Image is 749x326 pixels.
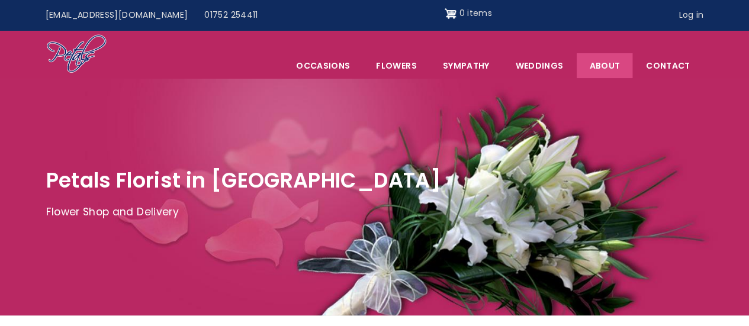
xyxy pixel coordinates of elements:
a: Flowers [364,53,429,78]
a: About [577,53,632,78]
a: Sympathy [430,53,502,78]
img: Shopping cart [445,4,457,23]
a: [EMAIL_ADDRESS][DOMAIN_NAME] [37,4,197,27]
a: 01752 254411 [196,4,266,27]
a: Log in [670,4,712,27]
span: Occasions [284,53,362,78]
img: Home [46,34,107,75]
span: Weddings [503,53,576,78]
a: Contact [634,53,702,78]
a: Shopping cart 0 items [445,4,492,23]
span: Petals Florist in [GEOGRAPHIC_DATA] [46,166,441,195]
p: Flower Shop and Delivery [46,204,703,221]
span: 0 items [459,7,491,19]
